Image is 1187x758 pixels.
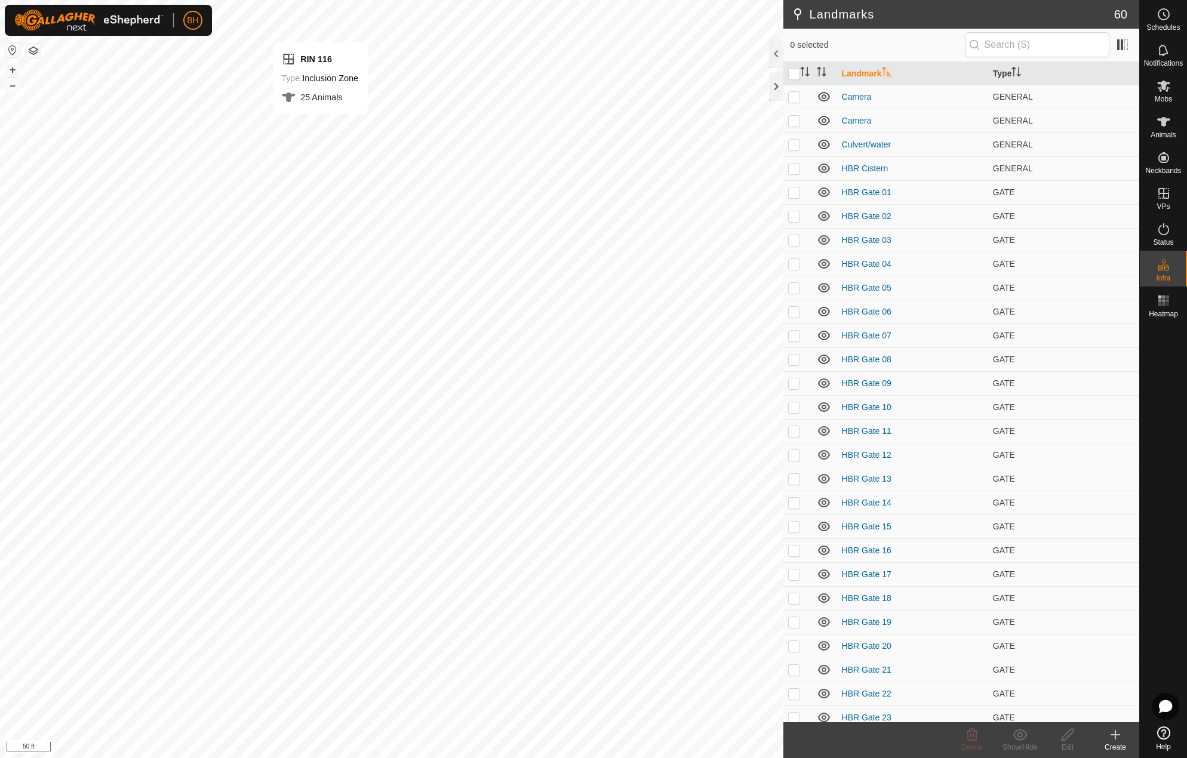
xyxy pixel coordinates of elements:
[842,593,891,603] a: HBR Gate 18
[1044,742,1091,753] div: Edit
[993,474,1015,483] span: GATE
[1156,275,1170,282] span: Infra
[993,593,1015,603] span: GATE
[1146,24,1180,31] span: Schedules
[842,641,891,651] a: HBR Gate 20
[842,140,891,149] a: Culvert/water
[842,331,891,340] a: HBR Gate 07
[1114,5,1127,23] span: 60
[842,402,891,412] a: HBR Gate 10
[281,73,302,83] label: Type:
[842,665,891,674] a: HBR Gate 21
[791,7,1114,21] h2: Landmarks
[993,402,1015,412] span: GATE
[962,743,983,751] span: Delete
[993,259,1015,269] span: GATE
[1149,310,1178,318] span: Heatmap
[1091,742,1139,753] div: Create
[993,331,1015,340] span: GATE
[842,569,891,579] a: HBR Gate 17
[791,39,965,51] span: 0 selected
[1011,69,1021,78] p-sorticon: Activate to sort
[842,426,891,436] a: HBR Gate 11
[1151,131,1176,138] span: Animals
[842,522,891,531] a: HBR Gate 15
[993,283,1015,292] span: GATE
[842,617,891,627] a: HBR Gate 19
[842,116,872,125] a: Camera
[1155,95,1172,103] span: Mobs
[1145,167,1181,174] span: Neckbands
[993,689,1015,698] span: GATE
[842,450,891,460] a: HBR Gate 12
[993,641,1015,651] span: GATE
[187,14,198,27] span: BH
[1156,743,1171,750] span: Help
[403,742,438,753] a: Contact Us
[993,378,1015,388] span: GATE
[817,69,826,78] p-sorticon: Activate to sort
[14,10,164,31] img: Gallagher Logo
[5,78,20,93] button: –
[842,187,891,197] a: HBR Gate 01
[993,617,1015,627] span: GATE
[993,426,1015,436] span: GATE
[993,92,1033,101] span: GENERAL
[965,32,1109,57] input: Search (S)
[1157,203,1170,210] span: VPs
[1140,722,1187,755] a: Help
[345,742,389,753] a: Privacy Policy
[993,355,1015,364] span: GATE
[993,187,1015,197] span: GATE
[993,235,1015,245] span: GATE
[842,546,891,555] a: HBR Gate 16
[26,44,41,58] button: Map Layers
[842,378,891,388] a: HBR Gate 09
[842,498,891,507] a: HBR Gate 14
[882,69,891,78] p-sorticon: Activate to sort
[842,235,891,245] a: HBR Gate 03
[993,498,1015,507] span: GATE
[842,307,891,316] a: HBR Gate 06
[993,713,1015,722] span: GATE
[842,92,872,101] a: Camera
[1153,239,1173,246] span: Status
[5,43,20,57] button: Reset Map
[5,63,20,77] button: +
[993,546,1015,555] span: GATE
[996,742,1044,753] div: Show/Hide
[842,164,888,173] a: HBR Cistern
[1144,60,1183,67] span: Notifications
[281,90,358,104] div: 25 Animals
[993,164,1033,173] span: GENERAL
[281,71,358,85] div: Inclusion Zone
[993,522,1015,531] span: GATE
[842,211,891,221] a: HBR Gate 02
[842,259,891,269] a: HBR Gate 04
[993,450,1015,460] span: GATE
[993,211,1015,221] span: GATE
[993,116,1033,125] span: GENERAL
[837,62,988,85] th: Landmark
[988,62,1139,85] th: Type
[800,69,810,78] p-sorticon: Activate to sort
[993,307,1015,316] span: GATE
[842,689,891,698] a: HBR Gate 22
[842,713,891,722] a: HBR Gate 23
[993,665,1015,674] span: GATE
[993,569,1015,579] span: GATE
[842,474,891,483] a: HBR Gate 13
[842,355,891,364] a: HBR Gate 08
[993,140,1033,149] span: GENERAL
[281,52,358,66] div: RIN 116
[842,283,891,292] a: HBR Gate 05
